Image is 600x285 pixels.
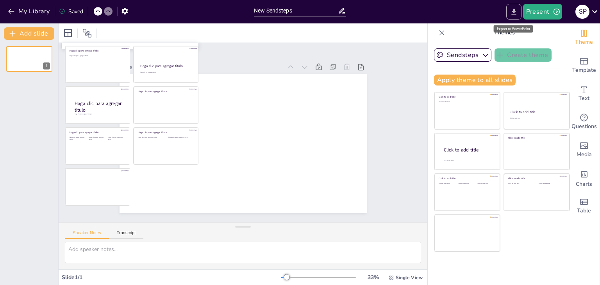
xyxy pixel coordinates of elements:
[140,71,156,73] font: Haga clic para agregar texto
[254,5,338,16] input: Insert title
[439,101,495,103] div: Click to add text
[4,27,54,40] button: Add slide
[138,90,167,93] font: Haga clic para agregar título
[108,136,123,141] font: Haga clic para agregar texto
[168,136,187,138] font: Haga clic para agregar texto
[539,183,563,185] div: Click to add text
[568,136,600,164] div: Add images, graphics, shapes or video
[508,136,564,139] div: Click to add title
[575,4,589,20] button: S P
[494,25,533,32] div: Export to PowerPoint
[70,55,89,57] font: Haga clic para agregar texto
[439,183,456,185] div: Click to add text
[568,80,600,108] div: Add text boxes
[506,4,521,20] button: Export to PowerPoint
[477,183,495,185] div: Click to add text
[568,108,600,136] div: Get real-time input from your audience
[568,192,600,220] div: Add a table
[575,5,589,19] div: S P
[140,64,183,68] font: Haga clic para agregar título
[434,75,516,85] button: Apply theme to all slides
[576,180,592,189] span: Charts
[43,62,50,69] div: 1
[577,207,591,215] span: Table
[70,131,98,134] font: Haga clic para agregar título
[579,94,589,103] span: Text
[439,95,495,98] div: Click to add title
[572,66,596,75] span: Template
[508,183,533,185] div: Click to add text
[444,159,493,161] div: Click to add body
[120,64,282,71] div: Slide 1
[364,274,382,281] div: 33 %
[458,183,475,185] div: Click to add text
[109,230,144,239] button: Transcript
[523,4,562,20] button: Present
[575,38,593,46] span: Theme
[508,177,564,180] div: Click to add title
[568,23,600,52] div: Change the overall theme
[82,28,92,38] span: Position
[89,136,104,141] font: Haga clic para agregar texto
[75,100,122,114] font: Haga clic para agregar título
[495,48,552,62] button: Create theme
[571,122,597,131] span: Questions
[75,113,92,115] font: Haga clic para agregar cuerpo
[439,177,495,180] div: Click to add title
[70,49,98,52] font: Haga clic para agregar título
[62,27,74,39] div: Layout
[70,136,85,141] font: Haga clic para agregar texto
[577,150,592,159] span: Media
[138,136,157,138] font: Haga clic para agregar texto
[434,48,491,62] button: Sendsteps
[138,131,167,134] font: Haga clic para agregar título
[511,110,562,114] div: Click to add title
[6,5,53,18] button: My Library
[6,46,52,72] div: 1
[396,274,423,281] span: Single View
[62,274,281,281] div: Slide 1 / 1
[510,118,562,119] div: Click to add text
[59,8,83,15] div: Saved
[568,164,600,192] div: Add charts and graphs
[568,52,600,80] div: Add ready made slides
[444,146,494,153] div: Click to add title
[65,230,109,239] button: Speaker Notes
[448,23,561,42] p: Themes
